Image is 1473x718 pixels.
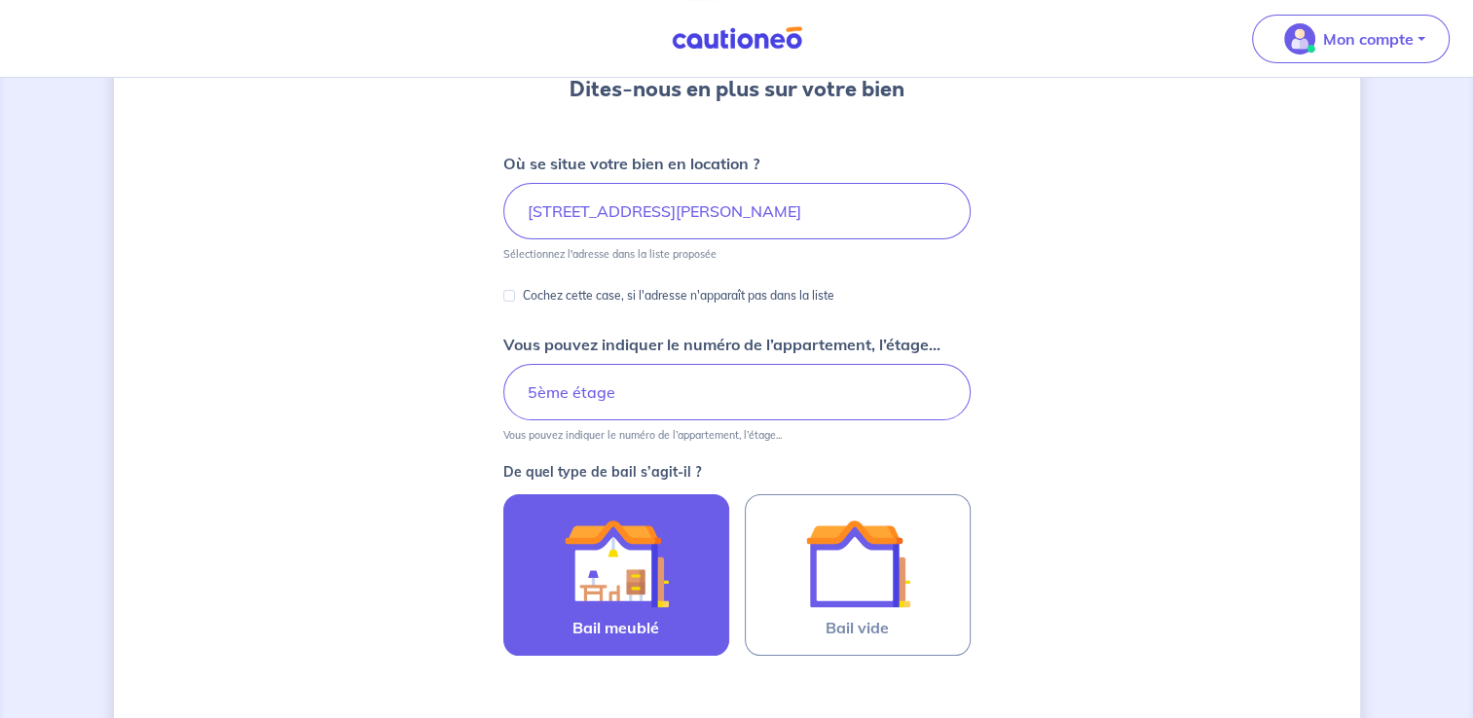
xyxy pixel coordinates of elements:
[564,511,669,616] img: illu_furnished_lease.svg
[503,247,717,261] p: Sélectionnez l'adresse dans la liste proposée
[664,26,810,51] img: Cautioneo
[826,616,889,639] span: Bail vide
[523,284,834,307] p: Cochez cette case, si l'adresse n'apparaît pas dans la liste
[503,183,971,239] input: 2 rue de paris, 59000 lille
[1323,27,1414,51] p: Mon compte
[503,465,971,479] p: De quel type de bail s’agit-il ?
[503,428,782,442] p: Vous pouvez indiquer le numéro de l’appartement, l’étage...
[805,511,910,616] img: illu_empty_lease.svg
[503,364,971,420] input: Appartement 2
[1284,23,1315,54] img: illu_account_valid_menu.svg
[1252,15,1450,63] button: illu_account_valid_menu.svgMon compte
[570,74,904,105] h3: Dites-nous en plus sur votre bien
[503,152,759,175] p: Où se situe votre bien en location ?
[572,616,659,639] span: Bail meublé
[503,333,940,356] p: Vous pouvez indiquer le numéro de l’appartement, l’étage...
